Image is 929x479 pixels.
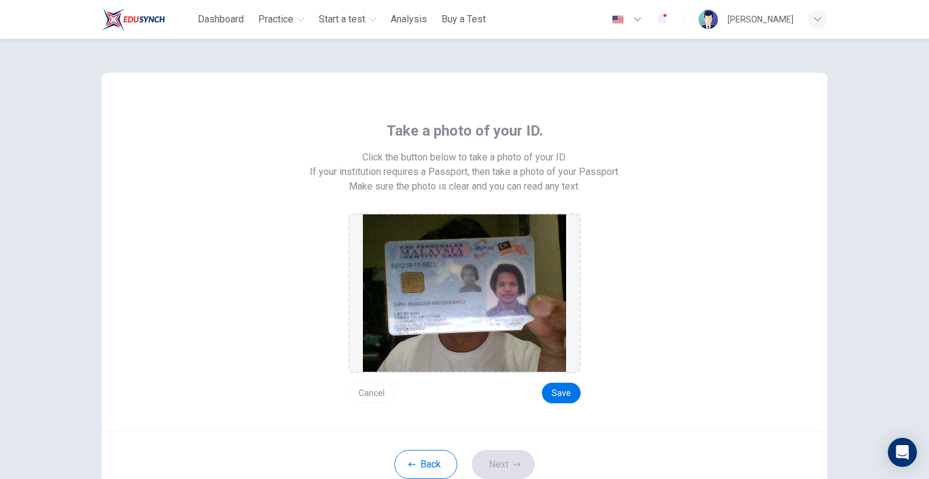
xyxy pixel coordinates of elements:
[363,214,566,372] img: preview screemshot
[394,450,457,479] button: Back
[728,12,794,27] div: [PERSON_NAME]
[314,8,381,30] button: Start a test
[310,150,620,179] span: Click the button below to take a photo of your ID. If your institution requires a Passport, then ...
[442,12,486,27] span: Buy a Test
[542,383,581,403] button: Save
[888,438,917,467] div: Open Intercom Messenger
[102,7,193,31] a: ELTC logo
[386,8,432,30] button: Analysis
[437,8,491,30] button: Buy a Test
[193,8,249,30] button: Dashboard
[319,12,365,27] span: Start a test
[386,121,543,140] span: Take a photo of your ID.
[253,8,309,30] button: Practice
[699,10,718,29] img: Profile picture
[391,12,427,27] span: Analysis
[610,15,625,24] img: en
[349,179,580,194] span: Make sure the photo is clear and you can read any text.
[102,7,165,31] img: ELTC logo
[348,383,395,403] button: Cancel
[258,12,293,27] span: Practice
[198,12,244,27] span: Dashboard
